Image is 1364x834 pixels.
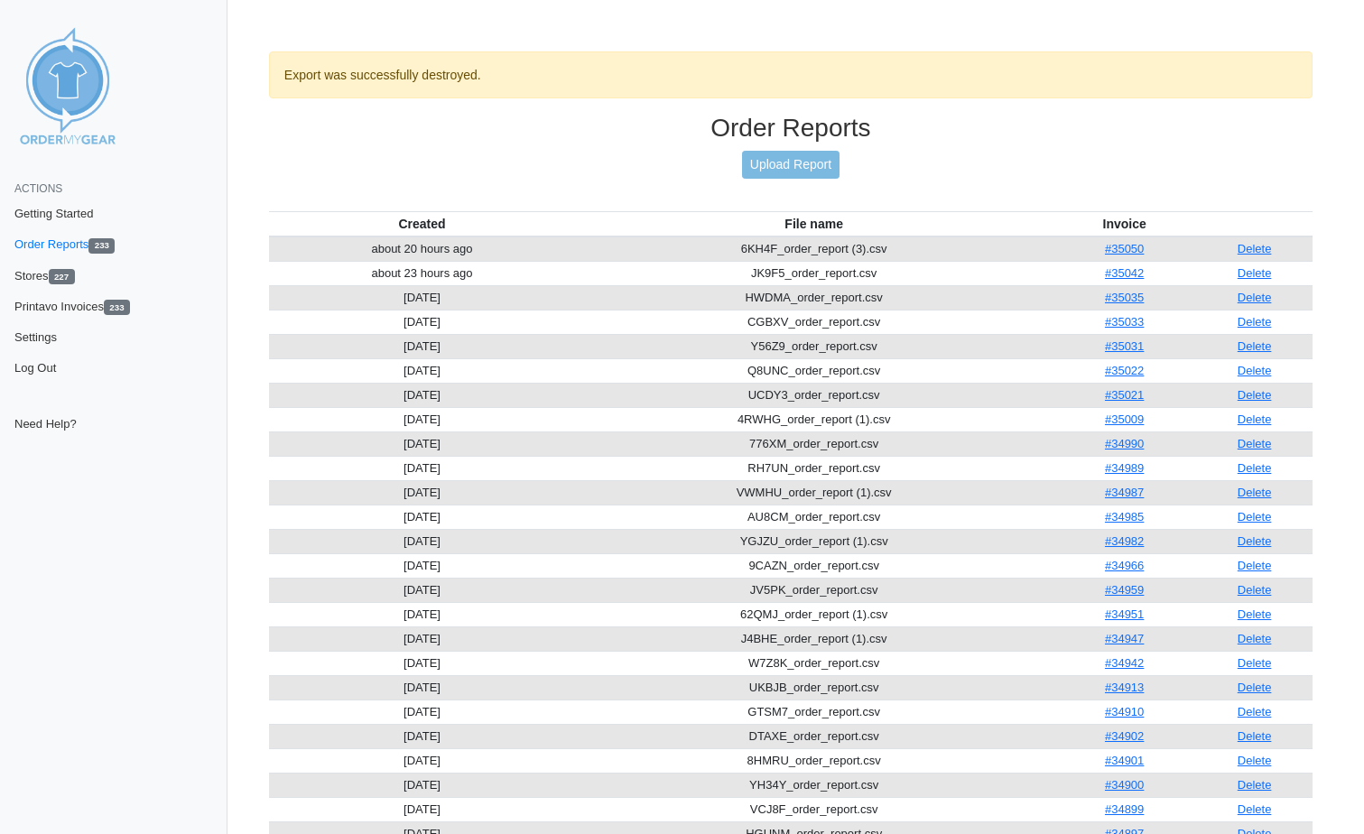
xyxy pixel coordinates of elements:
[575,626,1053,651] td: J4BHE_order_report (1).csv
[575,211,1053,236] th: File name
[269,675,575,700] td: [DATE]
[88,238,115,254] span: 233
[269,113,1313,144] h3: Order Reports
[269,261,575,285] td: about 23 hours ago
[1238,486,1272,499] a: Delete
[575,456,1053,480] td: RH7UN_order_report.csv
[575,334,1053,358] td: Y56Z9_order_report.csv
[269,529,575,553] td: [DATE]
[1238,778,1272,792] a: Delete
[575,700,1053,724] td: GTSM7_order_report.csv
[575,529,1053,553] td: YGJZU_order_report (1).csv
[1105,681,1144,694] a: #34913
[1238,315,1272,329] a: Delete
[14,182,62,195] span: Actions
[1105,412,1144,426] a: #35009
[575,480,1053,505] td: VWMHU_order_report (1).csv
[269,626,575,651] td: [DATE]
[1053,211,1196,236] th: Invoice
[269,236,575,262] td: about 20 hours ago
[1105,266,1144,280] a: #35042
[575,553,1053,578] td: 9CAZN_order_report.csv
[1238,461,1272,475] a: Delete
[269,553,575,578] td: [DATE]
[1238,559,1272,572] a: Delete
[1238,534,1272,548] a: Delete
[1105,656,1144,670] a: #34942
[269,358,575,383] td: [DATE]
[1238,412,1272,426] a: Delete
[1238,266,1272,280] a: Delete
[1105,754,1144,767] a: #34901
[1238,339,1272,353] a: Delete
[49,269,75,284] span: 227
[1105,607,1144,621] a: #34951
[269,578,575,602] td: [DATE]
[1105,388,1144,402] a: #35021
[1105,315,1144,329] a: #35033
[575,505,1053,529] td: AU8CM_order_report.csv
[1238,583,1272,597] a: Delete
[1238,291,1272,304] a: Delete
[269,505,575,529] td: [DATE]
[575,236,1053,262] td: 6KH4F_order_report (3).csv
[269,334,575,358] td: [DATE]
[269,651,575,675] td: [DATE]
[575,407,1053,431] td: 4RWHG_order_report (1).csv
[1105,534,1144,548] a: #34982
[575,773,1053,797] td: YH34Y_order_report.csv
[269,51,1313,98] div: Export was successfully destroyed.
[1105,802,1144,816] a: #34899
[1238,364,1272,377] a: Delete
[1105,778,1144,792] a: #34900
[1105,632,1144,645] a: #34947
[269,700,575,724] td: [DATE]
[269,773,575,797] td: [DATE]
[575,797,1053,821] td: VCJ8F_order_report.csv
[575,724,1053,748] td: DTAXE_order_report.csv
[575,748,1053,773] td: 8HMRU_order_report.csv
[269,724,575,748] td: [DATE]
[575,578,1053,602] td: JV5PK_order_report.csv
[575,310,1053,334] td: CGBXV_order_report.csv
[1238,754,1272,767] a: Delete
[269,748,575,773] td: [DATE]
[1105,364,1144,377] a: #35022
[575,358,1053,383] td: Q8UNC_order_report.csv
[1238,388,1272,402] a: Delete
[1238,632,1272,645] a: Delete
[269,310,575,334] td: [DATE]
[1238,510,1272,524] a: Delete
[269,211,575,236] th: Created
[1105,339,1144,353] a: #35031
[1105,486,1144,499] a: #34987
[575,675,1053,700] td: UKBJB_order_report.csv
[1238,802,1272,816] a: Delete
[1105,705,1144,718] a: #34910
[269,797,575,821] td: [DATE]
[1238,681,1272,694] a: Delete
[1105,729,1144,743] a: #34902
[269,285,575,310] td: [DATE]
[575,383,1053,407] td: UCDY3_order_report.csv
[1105,437,1144,450] a: #34990
[1105,242,1144,255] a: #35050
[1238,729,1272,743] a: Delete
[1238,607,1272,621] a: Delete
[1238,656,1272,670] a: Delete
[269,407,575,431] td: [DATE]
[575,651,1053,675] td: W7Z8K_order_report.csv
[575,602,1053,626] td: 62QMJ_order_report (1).csv
[575,285,1053,310] td: HWDMA_order_report.csv
[1105,291,1144,304] a: #35035
[575,261,1053,285] td: JK9F5_order_report.csv
[269,456,575,480] td: [DATE]
[1105,583,1144,597] a: #34959
[269,383,575,407] td: [DATE]
[575,431,1053,456] td: 776XM_order_report.csv
[1238,705,1272,718] a: Delete
[1105,461,1144,475] a: #34989
[104,300,130,315] span: 233
[1105,559,1144,572] a: #34966
[269,602,575,626] td: [DATE]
